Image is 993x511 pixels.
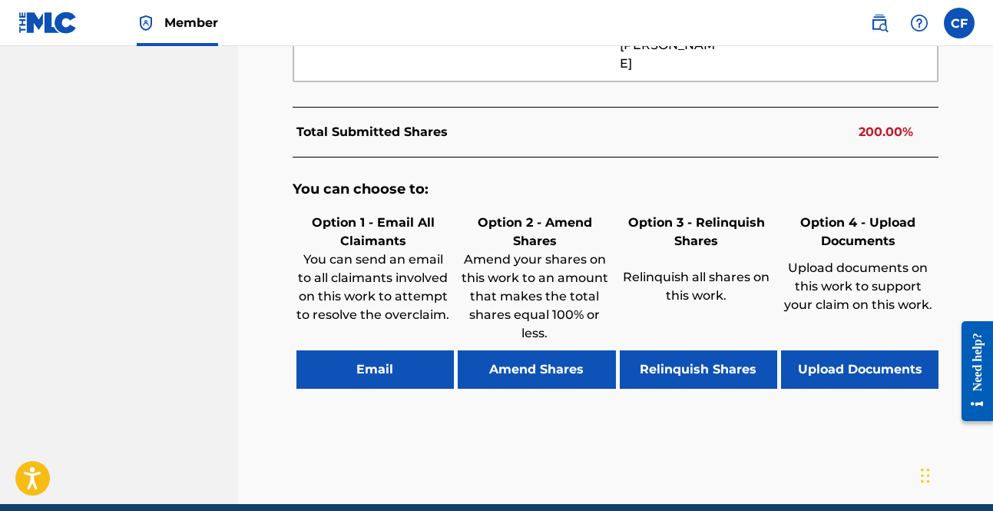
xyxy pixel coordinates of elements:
h5: You can choose to: [293,181,939,198]
p: Relinquish all shares on this work. [620,268,773,305]
button: Relinquish Shares [620,350,777,389]
span: Member [164,14,218,32]
div: Widget de chat [916,437,993,511]
h6: Option 4 - Upload Documents [781,214,935,251]
p: Amend your shares on this work to an amount that makes the total shares equal 100% or less. [458,251,611,343]
h6: Option 1 - Email All Claimants [296,214,450,251]
button: Amend Shares [458,350,615,389]
h6: Option 3 - Relinquish Shares [620,214,773,251]
p: You can send an email to all claimants involved on this work to attempt to resolve the overclaim. [296,251,450,324]
p: Total Submitted Shares [296,123,448,141]
button: Upload Documents [781,350,938,389]
div: Help [904,8,935,38]
p: Upload documents on this work to support your claim on this work. [781,259,935,314]
h6: Option 2 - Amend Shares [458,214,611,251]
iframe: Resource Center [950,310,993,433]
img: MLC Logo [18,12,78,34]
div: Arrastrar [921,453,930,499]
img: help [910,14,928,32]
button: Email [296,350,454,389]
p: 200.00% [859,123,913,141]
img: Top Rightsholder [137,14,155,32]
iframe: Chat Widget [916,437,993,511]
a: Public Search [864,8,895,38]
div: User Menu [944,8,975,38]
img: search [870,14,889,32]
